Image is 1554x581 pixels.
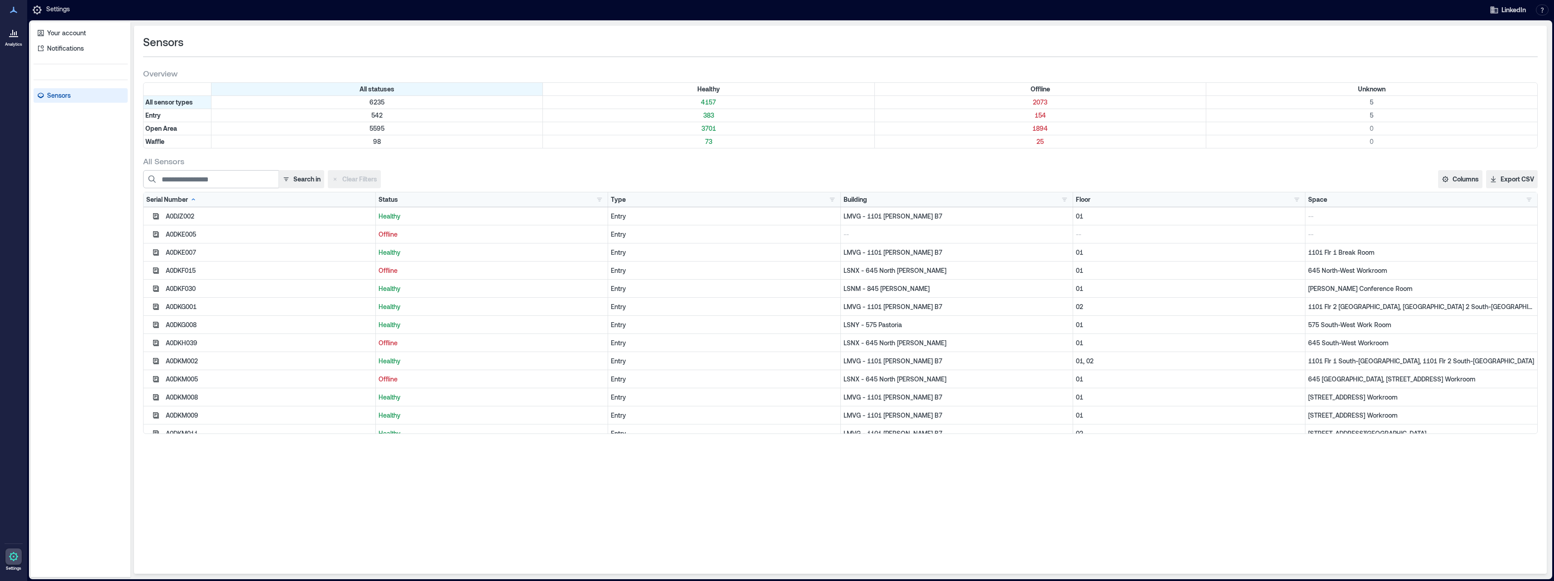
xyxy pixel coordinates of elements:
[1076,338,1302,348] p: 01
[166,411,373,420] div: A0DKM009
[1076,357,1302,366] p: 01, 02
[3,546,24,574] a: Settings
[6,566,21,571] p: Settings
[1206,135,1537,148] div: Filter by Type: Waffle & Status: Unknown (0 sensors)
[47,44,84,53] p: Notifications
[877,137,1204,146] p: 25
[1501,5,1526,14] span: LinkedIn
[166,212,373,221] div: A0DJZ002
[611,338,837,348] div: Entry
[844,248,1070,257] p: LMVG - 1101 [PERSON_NAME] B7
[379,375,605,384] p: Offline
[1076,429,1302,438] p: 02
[877,111,1204,120] p: 154
[379,393,605,402] p: Healthy
[379,266,605,275] p: Offline
[545,124,872,133] p: 3701
[844,266,1070,275] p: LSNX - 645 North [PERSON_NAME]
[213,137,541,146] p: 98
[1308,248,1535,257] p: 1101 Flr 1 Break Room
[611,320,837,329] div: Entry
[143,156,184,167] span: All Sensors
[1438,170,1482,188] button: Columns
[166,302,373,311] div: A0DKG001
[1308,357,1535,366] p: 1101 Flr 1 South-[GEOGRAPHIC_DATA], 1101 Flr 2 South-[GEOGRAPHIC_DATA]
[545,98,872,107] p: 4157
[34,26,128,40] a: Your account
[379,284,605,293] p: Healthy
[379,320,605,329] p: Healthy
[1308,195,1327,204] div: Space
[1076,266,1302,275] p: 01
[213,111,541,120] p: 542
[166,338,373,348] div: A0DKH039
[1076,284,1302,293] p: 01
[611,195,626,204] div: Type
[875,122,1206,135] div: Filter by Type: Open Area & Status: Offline
[1208,137,1535,146] p: 0
[611,393,837,402] div: Entry
[611,212,837,221] div: Entry
[379,338,605,348] p: Offline
[1206,109,1537,122] div: Filter by Type: Entry & Status: Unknown
[1076,393,1302,402] p: 01
[611,429,837,438] div: Entry
[1076,195,1090,204] div: Floor
[543,122,874,135] div: Filter by Type: Open Area & Status: Healthy
[844,302,1070,311] p: LMVG - 1101 [PERSON_NAME] B7
[166,393,373,402] div: A0DKM008
[379,230,605,239] p: Offline
[611,411,837,420] div: Entry
[844,338,1070,348] p: LSNX - 645 North [PERSON_NAME]
[144,122,211,135] div: Filter by Type: Open Area
[144,135,211,148] div: Filter by Type: Waffle
[379,212,605,221] p: Healthy
[144,96,211,109] div: All sensor types
[543,135,874,148] div: Filter by Type: Waffle & Status: Healthy
[844,195,867,204] div: Building
[844,393,1070,402] p: LMVG - 1101 [PERSON_NAME] B7
[1206,83,1537,95] div: Filter by Status: Unknown
[211,83,543,95] div: All statuses
[2,22,25,50] a: Analytics
[166,375,373,384] div: A0DKM005
[46,5,70,15] p: Settings
[144,109,211,122] div: Filter by Type: Entry
[1308,212,1535,221] p: --
[379,302,605,311] p: Healthy
[328,170,381,188] button: Clear Filters
[545,111,872,120] p: 383
[379,429,605,438] p: Healthy
[379,411,605,420] p: Healthy
[611,357,837,366] div: Entry
[844,230,1070,239] p: --
[1308,284,1535,293] p: [PERSON_NAME] Conference Room
[611,284,837,293] div: Entry
[875,109,1206,122] div: Filter by Type: Entry & Status: Offline
[844,375,1070,384] p: LSNX - 645 North [PERSON_NAME]
[34,41,128,56] a: Notifications
[1487,3,1529,17] button: LinkedIn
[213,124,541,133] p: 5595
[47,91,71,100] p: Sensors
[877,124,1204,133] p: 1894
[1076,248,1302,257] p: 01
[1076,230,1302,239] p: --
[1076,302,1302,311] p: 02
[545,137,872,146] p: 73
[166,248,373,257] div: A0DKE007
[47,29,86,38] p: Your account
[543,109,874,122] div: Filter by Type: Entry & Status: Healthy
[1308,230,1535,239] p: --
[166,230,373,239] div: A0DKE005
[844,357,1070,366] p: LMVG - 1101 [PERSON_NAME] B7
[611,375,837,384] div: Entry
[1308,393,1535,402] p: [STREET_ADDRESS] Workroom
[611,266,837,275] div: Entry
[1208,124,1535,133] p: 0
[379,357,605,366] p: Healthy
[1076,411,1302,420] p: 01
[146,195,197,204] div: Serial Number
[844,429,1070,438] p: LMVG - 1101 [PERSON_NAME] B7
[1076,375,1302,384] p: 01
